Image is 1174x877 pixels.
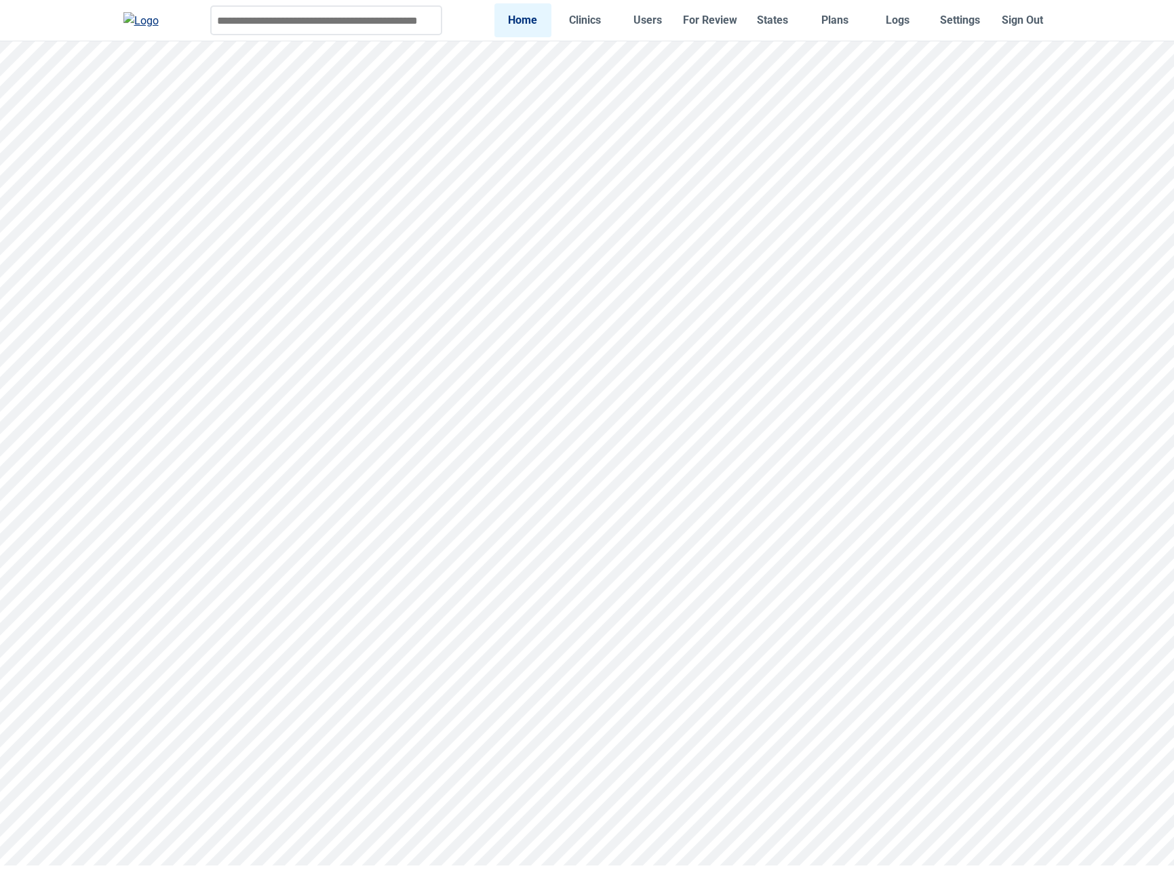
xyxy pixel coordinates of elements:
img: Logo [123,12,159,29]
a: Clinics [557,3,614,37]
a: Logs [869,3,926,37]
a: Home [494,3,551,37]
button: Sign Out [994,3,1051,37]
a: Users [619,3,676,37]
a: For Review [682,3,739,37]
a: States [744,3,801,37]
a: Plans [806,3,863,37]
a: Settings [931,3,988,37]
